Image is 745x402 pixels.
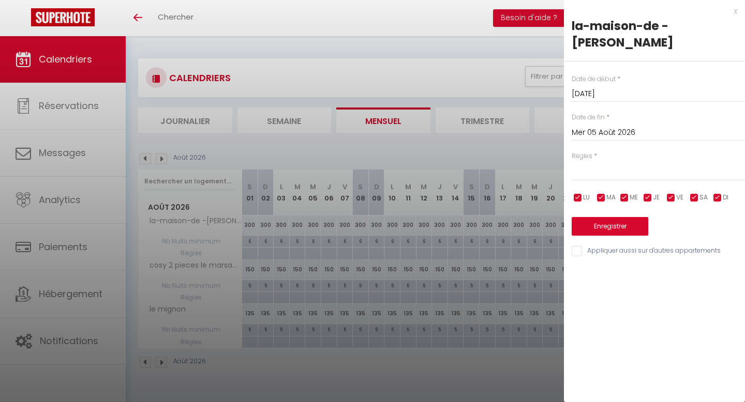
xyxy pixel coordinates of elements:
[564,5,737,18] div: x
[653,193,660,203] span: JE
[699,193,708,203] span: SA
[572,217,648,236] button: Enregistrer
[630,193,638,203] span: ME
[572,18,737,51] div: la-maison-de -[PERSON_NAME]
[723,193,728,203] span: DI
[583,193,590,203] span: LU
[572,113,605,122] label: Date de fin
[572,151,592,161] label: Règles
[676,193,683,203] span: VE
[572,74,616,84] label: Date de début
[606,193,616,203] span: MA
